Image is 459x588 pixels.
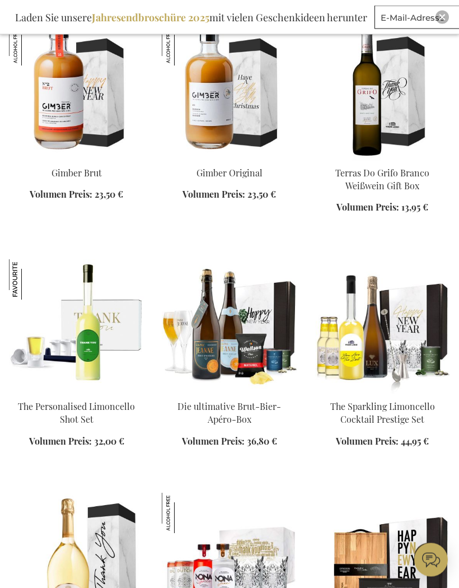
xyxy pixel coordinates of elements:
div: Laden Sie unsere mit vielen Geschenkideen herunter [10,6,372,29]
a: Die ultimative Brut-Bier-Apéro-Box [177,401,281,426]
img: The Personalised Limoncello Shot Set [9,260,144,395]
a: Volumen Preis: 44,95 € [336,436,429,449]
b: Jahresendbroschüre 2025 [92,11,209,24]
a: Volumen Preis: 23,50 € [30,189,123,202]
img: Die ultimative Champagner-Bier-Apéro-Box [162,260,297,395]
a: The Sparkling Limoncello Cocktail Prestige Set [315,387,450,398]
a: Terras Do Grifo Branco Weißwein Gift Box [335,167,429,192]
span: 36,80 € [247,436,277,447]
div: Close [435,11,449,24]
img: Gimber Original [162,26,202,66]
a: Gimber Brut Gimber Brut [9,153,144,164]
a: Volumen Preis: 13,95 € [336,202,428,214]
a: Terras Do Grifo Branco White Wine Gift Box [315,153,450,164]
span: Volumen Preis: [336,436,399,447]
a: The Personalised Limoncello Shot Set [18,401,135,426]
a: Volumen Preis: 23,50 € [182,189,276,202]
span: 44,95 € [401,436,429,447]
img: Gimber Original [162,26,297,161]
span: 32,00 € [94,436,124,447]
img: Nona 0% Essentials Verkostungsbox [162,493,202,534]
a: Volumen Preis: 36,80 € [182,436,277,449]
span: Volumen Preis: [336,202,399,213]
a: Gimber Original Gimber Original [162,153,297,164]
span: 23,50 € [247,189,276,200]
a: Volumen Preis: 32,00 € [29,436,124,449]
span: Volumen Preis: [30,189,92,200]
span: Volumen Preis: [182,436,245,447]
a: Die ultimative Champagner-Bier-Apéro-Box [162,387,297,398]
img: Gimber Brut [9,26,49,66]
a: Gimber Original [196,167,263,179]
iframe: belco-activator-frame [414,543,448,577]
a: Gimber Brut [51,167,102,179]
img: The Personalised Limoncello Shot Set [9,260,49,300]
span: Volumen Preis: [29,436,92,447]
a: The Personalised Limoncello Shot Set The Personalised Limoncello Shot Set [9,387,144,398]
img: The Sparkling Limoncello Cocktail Prestige Set [315,260,450,395]
span: 23,50 € [95,189,123,200]
img: Terras Do Grifo Branco White Wine Gift Box [315,26,450,161]
img: Gimber Brut [9,26,144,161]
span: 13,95 € [401,202,428,213]
span: Volumen Preis: [182,189,245,200]
a: The Sparkling Limoncello Cocktail Prestige Set [330,401,435,426]
img: Close [439,14,446,21]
